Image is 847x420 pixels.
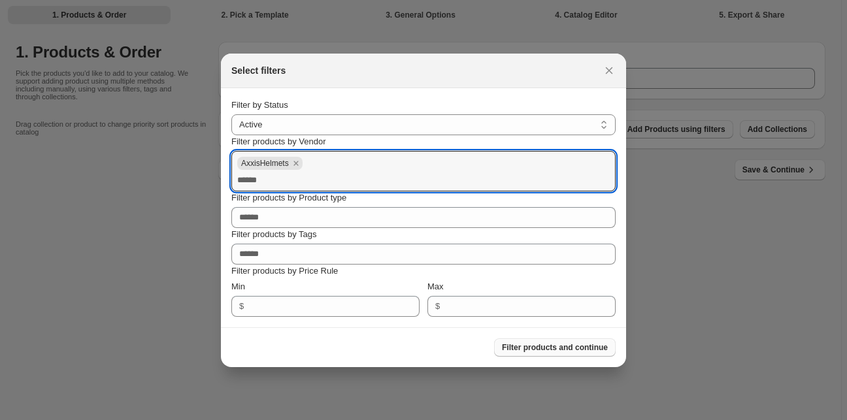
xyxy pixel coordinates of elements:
[231,265,616,278] p: Filter products by Price Rule
[435,301,440,311] span: $
[231,229,317,239] span: Filter products by Tags
[231,282,245,291] span: Min
[231,100,288,110] span: Filter by Status
[231,193,346,202] span: Filter products by Product type
[502,342,608,353] span: Filter products and continue
[241,159,289,168] span: AxxisHelmets
[239,301,244,311] span: $
[427,282,444,291] span: Max
[494,338,616,357] button: Filter products and continue
[231,64,286,77] h2: Select filters
[231,137,326,146] span: Filter products by Vendor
